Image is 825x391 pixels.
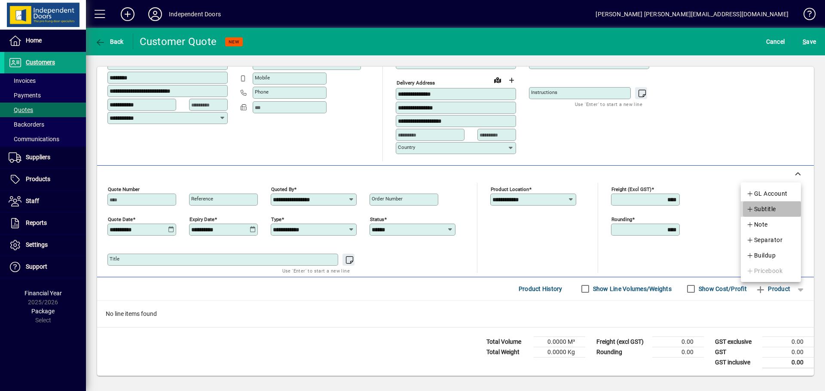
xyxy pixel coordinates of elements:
span: Note [746,219,768,230]
button: Subtitle [741,201,801,217]
span: Separator [746,235,782,245]
button: GL Account [741,186,801,201]
span: Subtitle [746,204,776,214]
button: Separator [741,232,801,248]
button: Buildup [741,248,801,263]
button: Pricebook [741,263,801,279]
span: Pricebook [746,266,782,276]
span: Buildup [746,250,776,261]
span: GL Account [746,188,788,199]
button: Note [741,217,801,232]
